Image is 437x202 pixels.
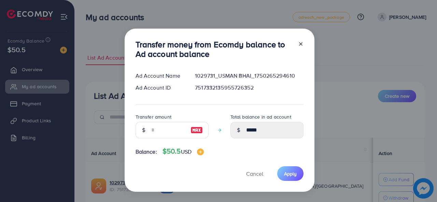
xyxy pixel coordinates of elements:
button: Apply [277,166,304,181]
button: Cancel [238,166,272,181]
h3: Transfer money from Ecomdy balance to Ad account balance [136,40,293,59]
span: USD [181,148,192,155]
img: image [191,126,203,134]
h4: $50.5 [163,147,204,156]
img: image [197,149,204,155]
span: Cancel [246,170,263,177]
label: Total balance in ad account [230,113,291,120]
div: Ad Account ID [130,84,190,92]
span: Balance: [136,148,157,156]
div: 7517332135955726352 [189,84,309,92]
span: Apply [284,170,297,177]
div: 1029731_USMAN BHAI_1750265294610 [189,72,309,80]
div: Ad Account Name [130,72,190,80]
label: Transfer amount [136,113,171,120]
